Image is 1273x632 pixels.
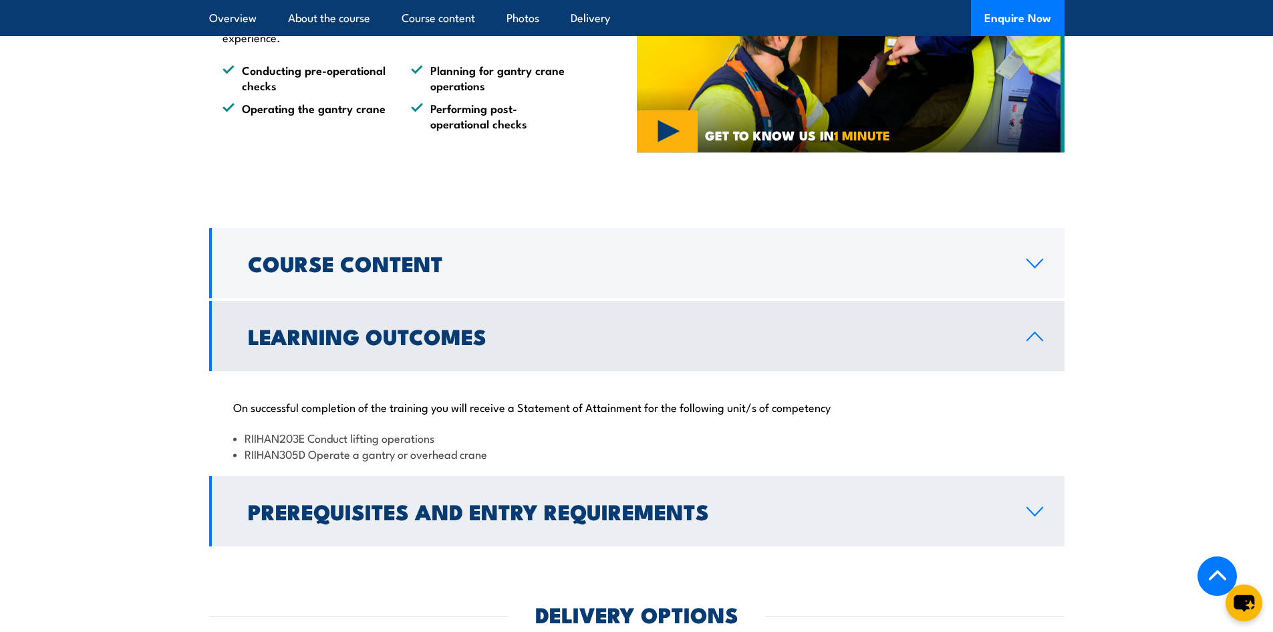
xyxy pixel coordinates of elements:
[233,446,1040,461] li: RIIHAN305D Operate a gantry or overhead crane
[233,430,1040,445] li: RIIHAN203E Conduct lifting operations
[834,125,890,144] strong: 1 MINUTE
[411,62,575,94] li: Planning for gantry crane operations
[233,400,1040,413] p: On successful completion of the training you will receive a Statement of Attainment for the follo...
[1226,585,1262,621] button: chat-button
[248,326,1005,345] h2: Learning Outcomes
[223,100,387,132] li: Operating the gantry crane
[248,253,1005,272] h2: Course Content
[411,100,575,132] li: Performing post-operational checks
[223,62,387,94] li: Conducting pre-operational checks
[209,301,1065,371] a: Learning Outcomes
[209,228,1065,298] a: Course Content
[705,129,890,141] span: GET TO KNOW US IN
[535,605,738,623] h2: DELIVERY OPTIONS
[209,476,1065,546] a: Prerequisites and Entry Requirements
[248,502,1005,520] h2: Prerequisites and Entry Requirements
